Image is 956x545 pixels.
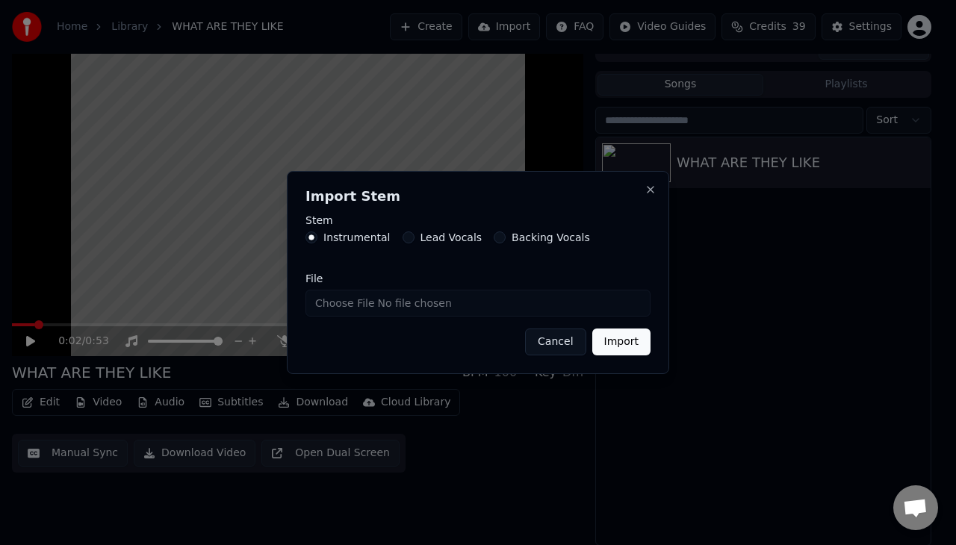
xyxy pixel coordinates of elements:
label: Backing Vocals [512,232,590,243]
h2: Import Stem [305,190,651,203]
label: Lead Vocals [420,232,482,243]
label: Instrumental [323,232,391,243]
label: File [305,273,651,284]
label: Stem [305,215,651,225]
button: Cancel [525,328,586,355]
button: Import [592,328,651,355]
